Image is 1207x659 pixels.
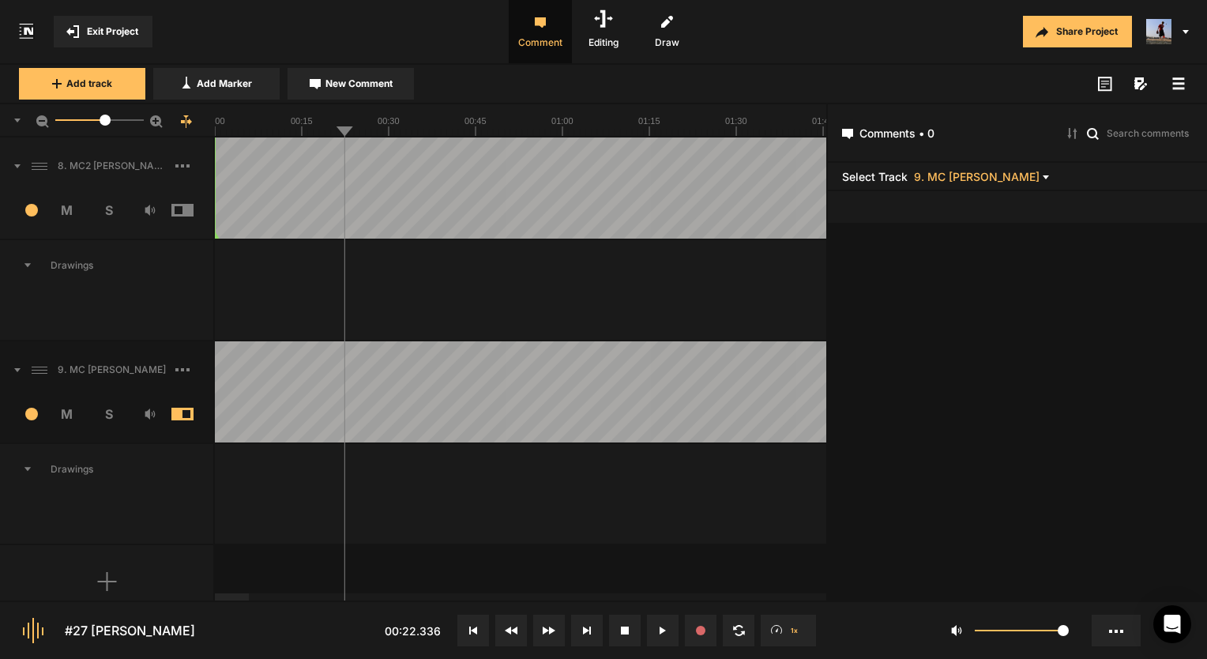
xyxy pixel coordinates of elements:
span: New Comment [325,77,393,91]
img: ACg8ocJ5zrP0c3SJl5dKscm-Goe6koz8A9fWD7dpguHuX8DX5VIxymM=s96-c [1146,19,1171,44]
input: Search comments [1105,125,1193,141]
span: 8. MC2 [PERSON_NAME] [51,159,175,173]
button: Exit Project [54,16,152,47]
span: 9. MC [PERSON_NAME] [51,363,175,377]
text: 01:45 [812,116,834,126]
div: #27 [PERSON_NAME] [65,621,195,640]
span: S [88,405,130,424]
header: Comments • 0 [828,104,1207,163]
span: Add track [66,77,112,91]
text: 01:00 [551,116,573,126]
text: 01:15 [638,116,660,126]
span: M [47,201,88,220]
span: 00:22.336 [385,624,441,638]
button: Add track [19,68,145,100]
button: 1x [761,615,816,646]
text: 01:30 [725,116,747,126]
span: 9. MC [PERSON_NAME] [914,171,1040,183]
span: Add Marker [197,77,252,91]
span: Exit Project [87,24,138,39]
header: Select Track [828,163,1207,191]
text: 00:15 [291,116,313,126]
button: New Comment [288,68,414,100]
text: 00:45 [464,116,487,126]
span: M [47,405,88,424]
div: Open Intercom Messenger [1153,605,1191,643]
text: 00:30 [378,116,400,126]
span: S [88,201,130,220]
button: Share Project [1023,16,1132,47]
button: Add Marker [153,68,280,100]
